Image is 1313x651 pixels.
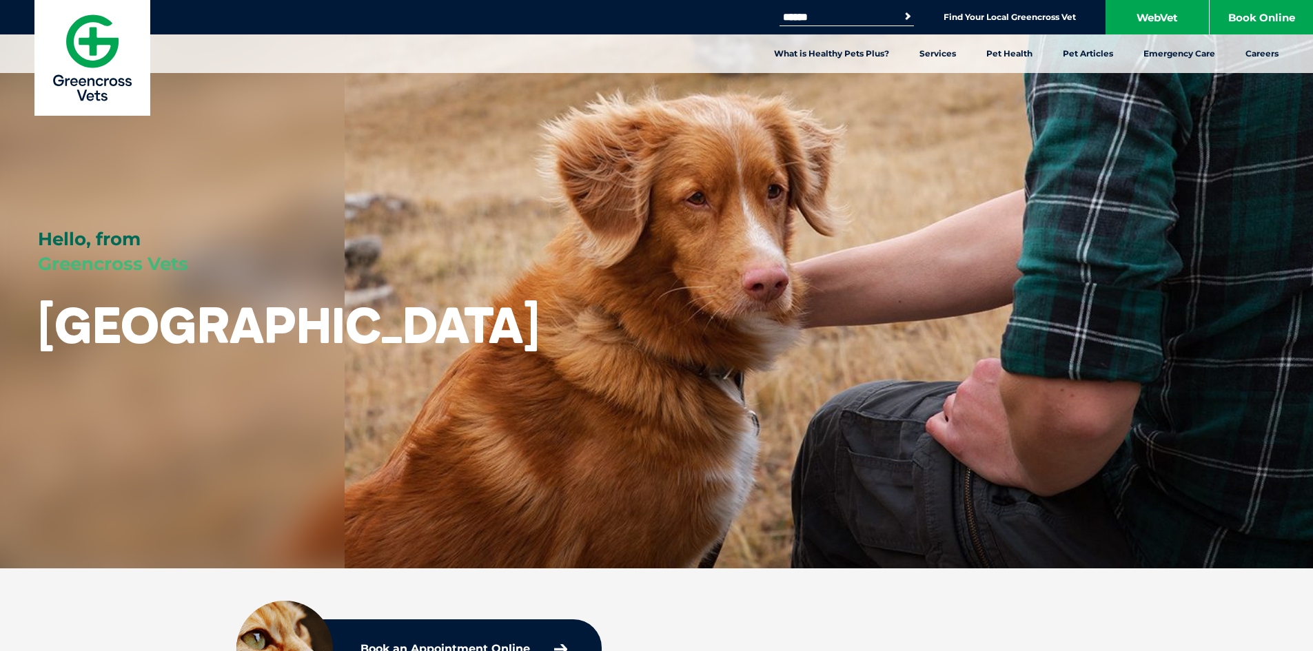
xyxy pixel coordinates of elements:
a: Careers [1230,34,1294,73]
a: What is Healthy Pets Plus? [759,34,904,73]
a: Pet Health [971,34,1048,73]
button: Search [901,10,915,23]
a: Emergency Care [1128,34,1230,73]
a: Pet Articles [1048,34,1128,73]
h1: [GEOGRAPHIC_DATA] [38,298,540,352]
span: Hello, from [38,228,141,250]
a: Services [904,34,971,73]
a: Find Your Local Greencross Vet [944,12,1076,23]
span: Greencross Vets [38,253,188,275]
